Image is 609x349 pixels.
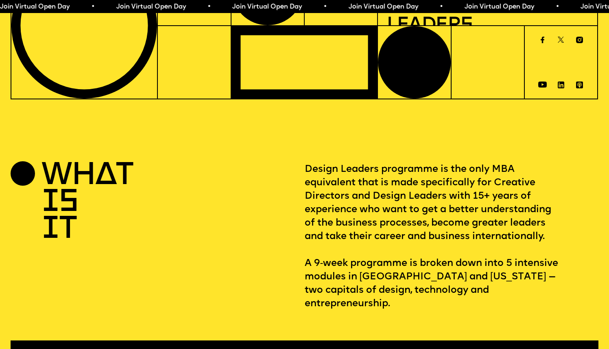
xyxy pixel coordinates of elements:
span: • [434,4,437,10]
p: Design Leaders programme is the only MBA equivalent that is made specifically for Creative Direct... [305,163,599,310]
span: s [461,16,473,35]
span: • [550,4,553,10]
span: • [317,4,321,10]
h2: WHAT IS IT [41,163,90,243]
span: • [201,4,205,10]
span: • [85,4,89,10]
